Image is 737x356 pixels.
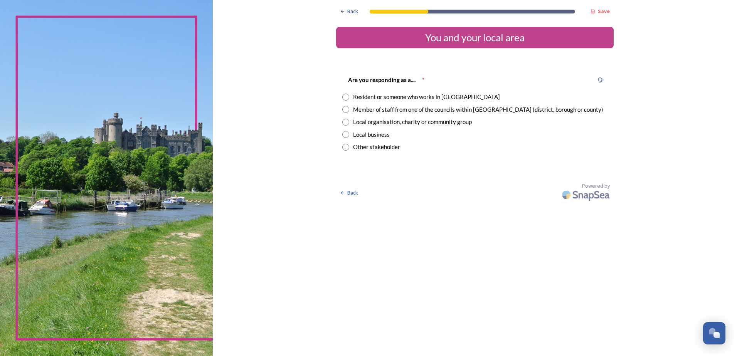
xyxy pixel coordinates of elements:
div: You and your local area [339,30,611,45]
div: Member of staff from one of the councils within [GEOGRAPHIC_DATA] (district, borough or county) [353,105,603,114]
div: Resident or someone who works in [GEOGRAPHIC_DATA] [353,92,500,101]
div: Other stakeholder [353,143,400,151]
strong: Are you responding as a.... [348,76,416,83]
div: Local business [353,130,390,139]
div: Local organisation, charity or community group [353,118,472,126]
img: SnapSea Logo [560,186,614,204]
button: Open Chat [703,322,725,344]
span: Powered by [582,182,610,190]
strong: Save [598,8,610,15]
span: Back [347,8,358,15]
span: Back [347,189,358,196]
